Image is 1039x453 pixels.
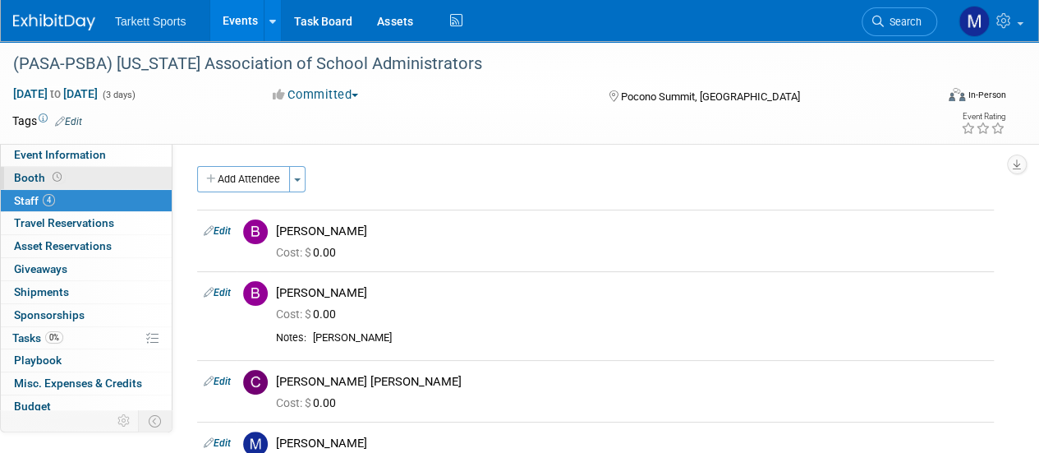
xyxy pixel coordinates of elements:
span: Staff [14,194,55,207]
a: Edit [204,376,231,387]
span: Cost: $ [276,246,313,259]
a: Sponsorships [1,304,172,326]
span: 0% [45,331,63,344]
span: Event Information [14,148,106,161]
img: B.jpg [243,281,268,306]
span: (3 days) [101,90,136,100]
div: Notes: [276,331,306,344]
div: [PERSON_NAME] [313,331,987,345]
td: Personalize Event Tab Strip [110,410,139,432]
span: Tasks [12,331,63,344]
a: Playbook [1,349,172,372]
span: Asset Reservations [14,239,112,252]
div: [PERSON_NAME] [276,285,987,301]
span: Misc. Expenses & Credits [14,377,142,390]
span: Shipments [14,285,69,298]
div: Event Format [861,86,1006,110]
button: Committed [267,86,365,104]
a: Staff4 [1,190,172,212]
span: [DATE] [DATE] [12,86,99,101]
a: Search [862,7,937,36]
div: In-Person [968,89,1006,101]
a: Shipments [1,281,172,303]
span: Cost: $ [276,396,313,409]
a: Budget [1,395,172,418]
a: Travel Reservations [1,212,172,234]
span: 0.00 [276,396,343,409]
a: Edit [204,287,231,298]
a: Edit [204,437,231,449]
td: Toggle Event Tabs [139,410,172,432]
div: [PERSON_NAME] [276,436,987,451]
a: Giveaways [1,258,172,280]
img: C.jpg [243,370,268,395]
span: Tarkett Sports [115,15,186,28]
span: Travel Reservations [14,216,114,229]
div: Event Rating [961,113,1005,121]
div: (PASA-PSBA) [US_STATE] Association of School Administrators [7,49,922,79]
span: Giveaways [14,262,67,275]
span: Cost: $ [276,307,313,321]
img: ExhibitDay [13,14,95,30]
a: Asset Reservations [1,235,172,257]
span: Search [884,16,922,28]
img: B.jpg [243,220,268,244]
span: Playbook [14,354,62,367]
a: Edit [55,116,82,127]
span: Pocono Summit, [GEOGRAPHIC_DATA] [620,90,799,103]
a: Event Information [1,144,172,166]
span: Sponsorships [14,308,85,321]
img: Mathieu Martel [959,6,990,37]
a: Tasks0% [1,327,172,349]
span: 0.00 [276,307,343,321]
a: Booth [1,167,172,189]
span: Booth not reserved yet [49,171,65,183]
span: Budget [14,400,51,413]
div: [PERSON_NAME] [PERSON_NAME] [276,374,987,390]
a: Edit [204,225,231,237]
span: 4 [43,194,55,206]
td: Tags [12,113,82,129]
button: Add Attendee [197,166,290,192]
a: Misc. Expenses & Credits [1,372,172,395]
span: 0.00 [276,246,343,259]
img: Format-Inperson.png [949,88,965,101]
span: to [48,87,63,100]
span: Booth [14,171,65,184]
div: [PERSON_NAME] [276,224,987,239]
